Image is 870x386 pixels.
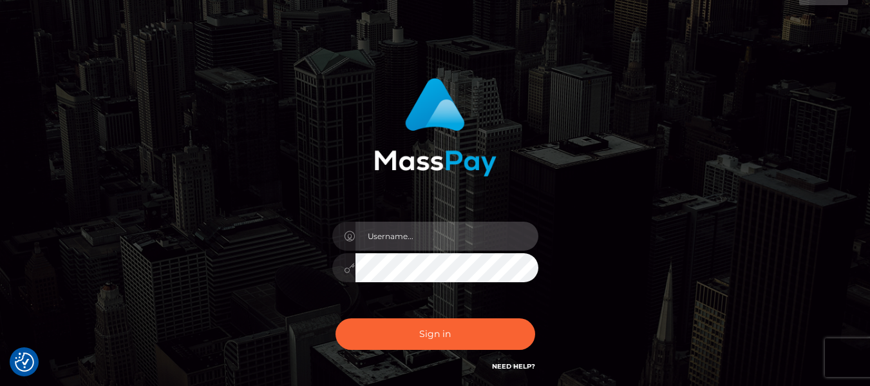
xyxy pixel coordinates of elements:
img: Revisit consent button [15,352,34,372]
button: Consent Preferences [15,352,34,372]
input: Username... [355,222,538,251]
img: MassPay Login [374,78,496,177]
a: Need Help? [492,362,535,371]
button: Sign in [336,318,535,350]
